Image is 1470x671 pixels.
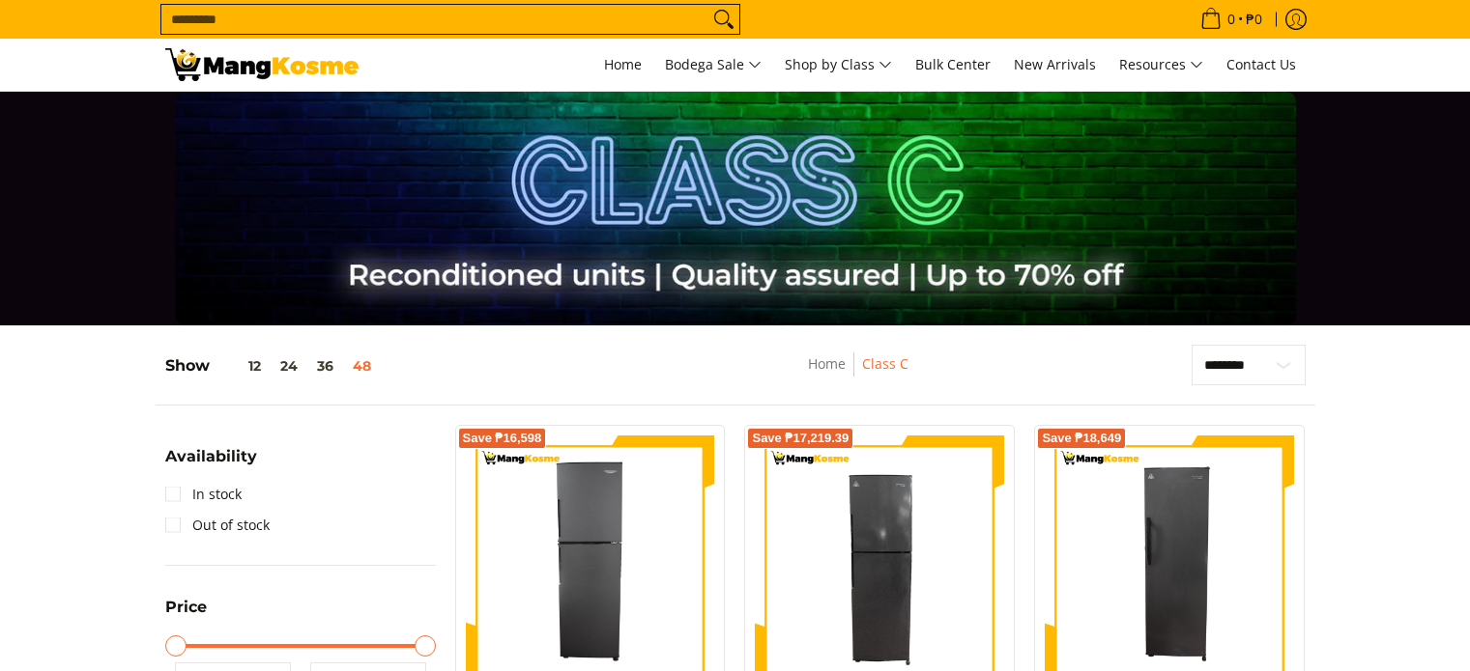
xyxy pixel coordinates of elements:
nav: Main Menu [378,39,1306,91]
span: 0 [1225,13,1238,26]
span: Bodega Sale [665,53,762,77]
span: Home [604,55,642,73]
nav: Breadcrumbs [689,352,1027,396]
a: Shop by Class [775,39,902,91]
button: 12 [210,358,271,374]
h5: Show [165,356,381,376]
a: Class C [862,354,908,373]
span: ₱0 [1243,13,1265,26]
a: In stock [165,479,242,510]
summary: Open [165,449,257,479]
a: Home [594,39,651,91]
img: Class C Home &amp; Business Appliances: Up to 70% Off l Mang Kosme [165,48,359,81]
a: Resources [1110,39,1213,91]
button: 48 [343,358,381,374]
span: Save ₱18,649 [1042,433,1121,444]
button: Search [708,5,739,34]
a: Bodega Sale [655,39,771,91]
span: Resources [1119,53,1203,77]
span: New Arrivals [1014,55,1096,73]
span: Price [165,600,207,615]
a: Home [808,354,846,373]
span: Shop by Class [785,53,892,77]
span: Save ₱16,598 [463,433,542,444]
a: Out of stock [165,510,270,541]
span: • [1195,9,1268,30]
button: 24 [271,358,307,374]
a: New Arrivals [1004,39,1106,91]
a: Bulk Center [906,39,1000,91]
span: Save ₱17,219.39 [752,433,849,444]
a: Contact Us [1217,39,1306,91]
span: Bulk Center [915,55,991,73]
button: 36 [307,358,343,374]
summary: Open [165,600,207,629]
span: Contact Us [1226,55,1296,73]
span: Availability [165,449,257,464]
